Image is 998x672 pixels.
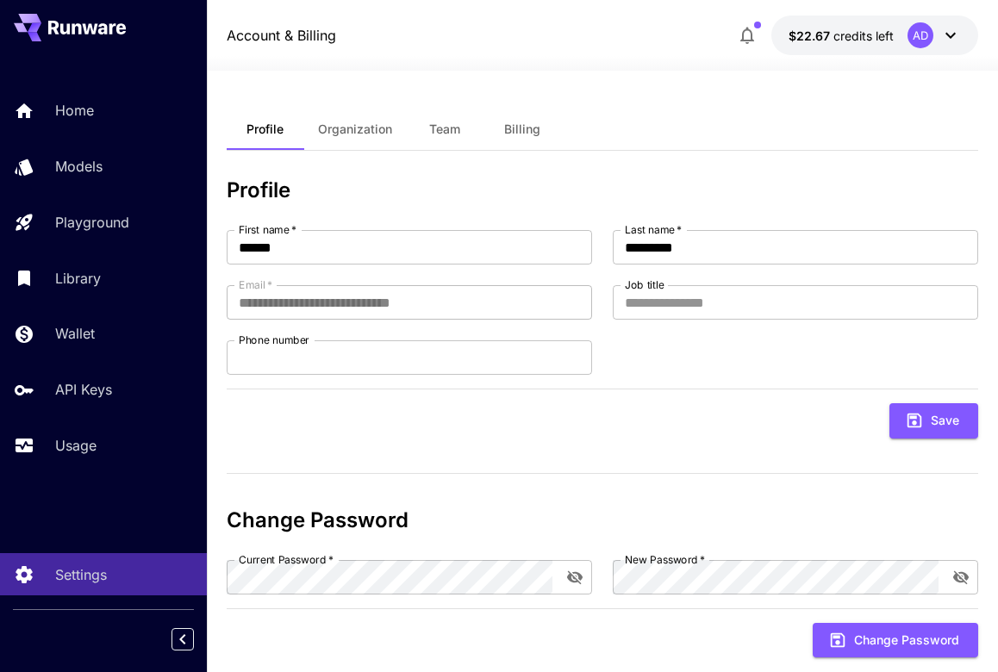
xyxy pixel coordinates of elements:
[625,552,705,567] label: New Password
[55,435,97,456] p: Usage
[625,277,664,292] label: Job title
[239,552,334,567] label: Current Password
[227,25,336,46] a: Account & Billing
[239,222,296,237] label: First name
[227,25,336,46] nav: breadcrumb
[789,27,894,45] div: $22.667
[908,22,933,48] div: AD
[55,212,129,233] p: Playground
[789,28,833,43] span: $22.67
[184,624,207,655] div: Collapse sidebar
[55,268,101,289] p: Library
[172,628,194,650] button: Collapse sidebar
[771,16,978,55] button: $22.667AD
[227,508,978,532] h3: Change Password
[239,277,272,292] label: Email
[55,323,95,344] p: Wallet
[833,28,894,43] span: credits left
[239,333,309,347] label: Phone number
[813,623,978,658] button: Change Password
[625,222,682,237] label: Last name
[55,156,103,177] p: Models
[55,564,107,585] p: Settings
[318,121,392,137] span: Organization
[889,403,978,439] button: Save
[504,121,540,137] span: Billing
[55,100,94,121] p: Home
[55,379,112,400] p: API Keys
[945,562,976,593] button: toggle password visibility
[429,121,460,137] span: Team
[246,121,284,137] span: Profile
[559,562,590,593] button: toggle password visibility
[227,178,978,202] h3: Profile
